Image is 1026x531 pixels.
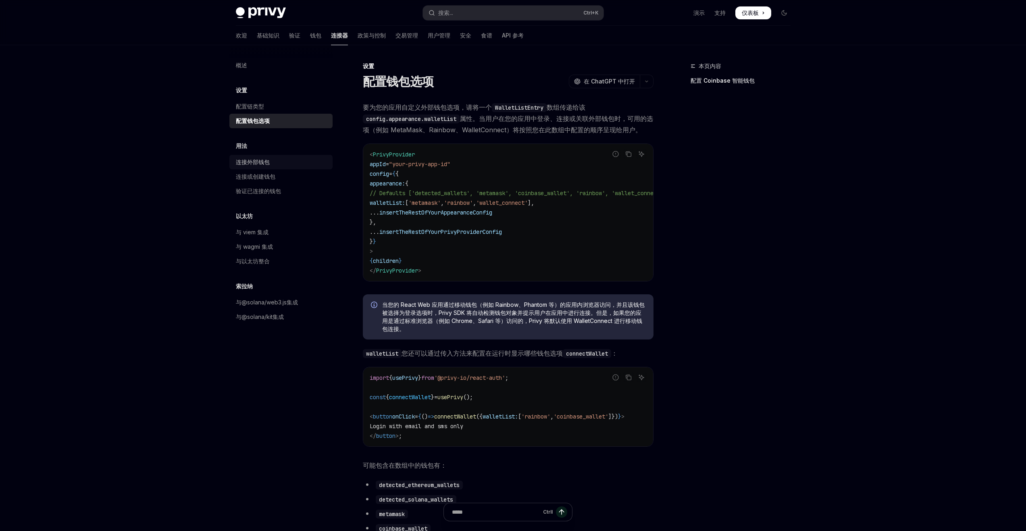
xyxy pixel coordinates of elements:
span: [ [405,199,408,206]
a: 验证已连接的钱包 [229,184,333,198]
span: PrivyProvider [376,267,418,274]
font: +K [592,10,599,16]
span: '@privy-io/react-auth' [434,374,505,381]
span: , [550,413,554,420]
font: 支持 [714,9,726,16]
span: button [376,432,395,439]
font: 与@solana/web3.js集成 [236,299,298,306]
span: } [399,257,402,264]
button: 复制代码块中的内容 [623,372,634,383]
span: Login with email and sms only [370,423,463,430]
span: { [395,170,399,177]
a: 仪表板 [735,6,771,19]
button: 询问人工智能 [636,372,647,383]
code: detected_ethereum_wallets [376,481,463,489]
span: => [428,413,434,420]
span: { [386,394,389,401]
span: = [434,394,437,401]
font: 在 ChatGPT 中打开 [584,78,635,85]
font: 基础知识 [257,32,279,39]
code: connectWallet [563,349,611,358]
font: 数组传递给该 [547,103,585,111]
a: 政策与控制 [358,26,386,45]
span: } [618,413,621,420]
span: ; [505,374,508,381]
a: 安全 [460,26,471,45]
font: 概述 [236,62,247,69]
font: 当您的 React Web 应用通过移动钱包（例如 Rainbow、Phantom 等）的应用内浏览器访问，并且该钱包被选择为登录选项时，Privy SDK 将自动检测钱包对象并提示用户在应用中... [382,301,645,332]
font: 配置钱包选项 [236,117,270,124]
span: (); [463,394,473,401]
font: 食谱 [481,32,492,39]
span: [ [518,413,521,420]
span: > [370,248,373,255]
font: 要为您的应用自定义外部钱包选项，请将一个 [363,103,492,111]
span: = [386,160,389,168]
span: { [418,413,421,420]
a: 概述 [229,58,333,73]
span: { [370,257,373,264]
a: 配置链类型 [229,99,333,114]
span: { [392,170,395,177]
a: 欢迎 [236,26,247,45]
font: 可能包含在数组中的钱包有： [363,461,447,469]
span: walletList: [370,199,405,206]
font: 验证 [289,32,300,39]
font: 交易管理 [395,32,418,39]
font: 本页内容 [699,62,721,69]
font: Ctrl [583,10,592,16]
span: </ [370,432,376,439]
span: usePrivy [392,374,418,381]
img: 深色标志 [236,7,286,19]
span: } [370,238,373,245]
span: } [418,374,421,381]
svg: 信息 [371,302,379,310]
button: 报告错误代码 [610,372,621,383]
font: 与@solana/kit集成 [236,313,284,320]
font: API 参考 [502,32,524,39]
a: 验证 [289,26,300,45]
a: 食谱 [481,26,492,45]
input: 提问... [452,503,540,521]
a: 与 wagmi 集成 [229,239,333,254]
span: "your-privy-app-id" [389,160,450,168]
span: children [373,257,399,264]
span: , [441,199,444,206]
font: 您还可以通过传入方法 [402,349,466,357]
font: 属性。当用户在您的应用中登录、连接或关联外部钱包时，可用的选项（例如 MetaMask、Rainbow、WalletConnect）将按照您在此数组中配置的顺序呈现给用户。 [363,115,653,134]
font: 搜索... [438,9,453,16]
span: 'wallet_connect' [476,199,528,206]
a: 基础知识 [257,26,279,45]
a: 与@solana/web3.js集成 [229,295,333,310]
button: 在 ChatGPT 中打开 [569,75,640,88]
code: walletList [363,349,402,358]
span: button [373,413,392,420]
a: 连接或创建钱包 [229,169,333,184]
span: 'coinbase_wallet' [554,413,608,420]
span: ({ [476,413,483,420]
span: // Defaults ['detected_wallets', 'metamask', 'coinbase_wallet', 'rainbow', 'wallet_connect'] [370,189,666,197]
span: 'rainbow' [444,199,473,206]
span: < [370,413,373,420]
span: ]}) [608,413,618,420]
font: 钱包 [310,32,321,39]
font: 来配置在运行时显示哪些钱包选项 [466,349,563,357]
span: > [418,267,421,274]
span: connectWallet [389,394,431,401]
a: 与@solana/kit集成 [229,310,333,324]
span: config [370,170,389,177]
font: 配置链类型 [236,103,264,110]
font: 用户管理 [428,32,450,39]
span: 'rainbow' [521,413,550,420]
span: , [473,199,476,206]
font: 连接器 [331,32,348,39]
span: appearance: [370,180,405,187]
a: 配置 Coinbase 智能钱包 [691,74,797,87]
a: 配置钱包选项 [229,114,333,128]
span: const [370,394,386,401]
span: }, [370,219,376,226]
span: </ [370,267,376,274]
span: ; [399,432,402,439]
span: usePrivy [437,394,463,401]
font: 索拉纳 [236,283,253,289]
